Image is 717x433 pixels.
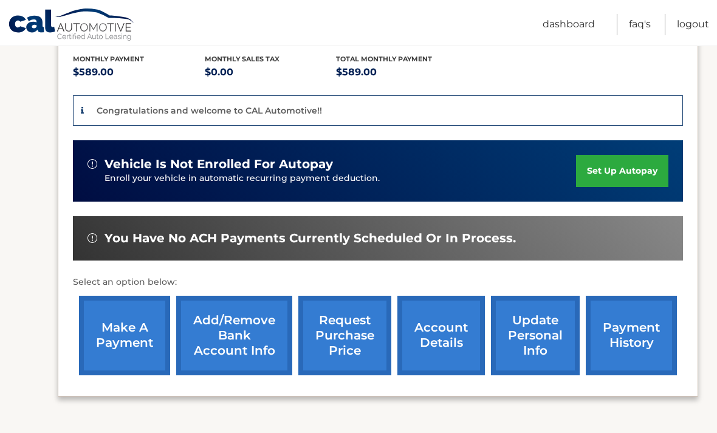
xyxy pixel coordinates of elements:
[87,233,97,243] img: alert-white.svg
[73,275,683,290] p: Select an option below:
[576,155,668,187] a: set up autopay
[205,55,280,63] span: Monthly sales Tax
[176,296,292,375] a: Add/Remove bank account info
[397,296,485,375] a: account details
[87,159,97,169] img: alert-white.svg
[677,14,709,35] a: Logout
[73,64,205,81] p: $589.00
[8,8,136,43] a: Cal Automotive
[586,296,677,375] a: payment history
[336,55,432,63] span: Total Monthly Payment
[79,296,170,375] a: make a payment
[105,157,333,172] span: vehicle is not enrolled for autopay
[205,64,337,81] p: $0.00
[73,55,144,63] span: Monthly Payment
[629,14,651,35] a: FAQ's
[543,14,595,35] a: Dashboard
[105,172,576,185] p: Enroll your vehicle in automatic recurring payment deduction.
[336,64,468,81] p: $589.00
[105,231,516,246] span: You have no ACH payments currently scheduled or in process.
[298,296,391,375] a: request purchase price
[97,105,322,116] p: Congratulations and welcome to CAL Automotive!!
[491,296,580,375] a: update personal info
